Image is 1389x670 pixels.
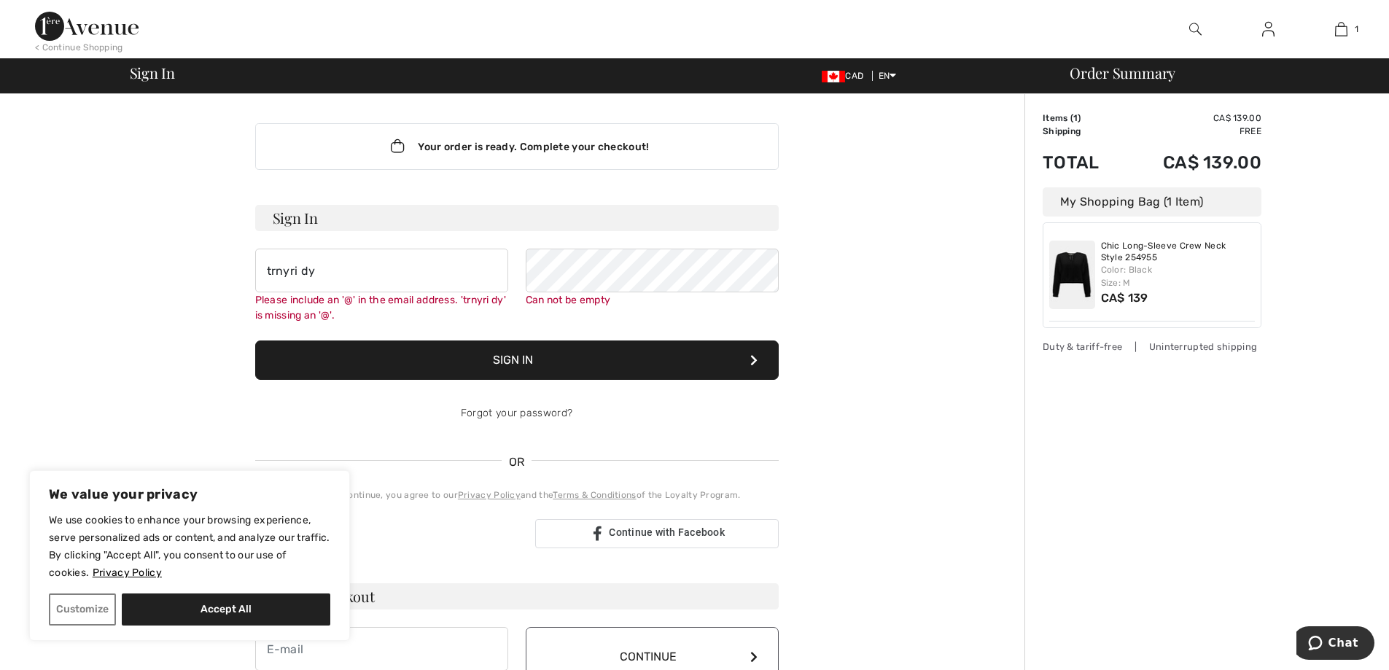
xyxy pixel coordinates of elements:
button: Sign In [255,340,779,380]
a: Sign In [1250,20,1286,39]
span: OR [502,453,532,471]
div: We value your privacy [29,470,350,641]
input: E-mail [255,249,508,292]
a: Privacy Policy [458,490,521,500]
div: Duty & tariff-free | Uninterrupted shipping [1043,340,1261,354]
div: Please include an '@' in the email address. 'trnyri dy' is missing an '@'. [255,292,508,323]
h3: Guest Checkout [255,583,779,609]
p: We use cookies to enhance your browsing experience, serve personalized ads or content, and analyz... [49,512,330,582]
img: search the website [1189,20,1202,38]
a: 1 [1305,20,1377,38]
div: By clicking Continue, you agree to our and the of the Loyalty Program. [255,488,779,502]
p: We value your privacy [49,486,330,503]
div: My Shopping Bag (1 Item) [1043,187,1261,217]
img: 1ère Avenue [35,12,139,41]
div: Order Summary [1052,66,1380,80]
a: Privacy Policy [92,566,163,580]
iframe: Opens a widget where you can chat to one of our agents [1296,626,1374,663]
img: My Bag [1335,20,1347,38]
img: Chic Long-Sleeve Crew Neck Style 254955 [1049,241,1095,309]
span: 1 [1355,23,1358,36]
td: Free [1122,125,1261,138]
button: Customize [49,593,116,626]
div: Color: Black Size: M [1101,263,1256,289]
h3: Sign In [255,205,779,231]
td: Items ( ) [1043,112,1122,125]
div: Your order is ready. Complete your checkout! [255,123,779,170]
img: My Info [1262,20,1275,38]
span: Sign In [130,66,175,80]
a: Terms & Conditions [553,490,636,500]
td: CA$ 139.00 [1122,112,1261,125]
img: Canadian Dollar [822,71,845,82]
span: 1 [1073,113,1078,123]
button: Accept All [122,593,330,626]
span: CA$ 139 [1101,291,1148,305]
a: Chic Long-Sleeve Crew Neck Style 254955 [1101,241,1256,263]
iframe: Sign in with Google Button [248,518,531,550]
div: Can not be empty [526,292,779,308]
a: Forgot your password? [461,407,572,419]
span: Continue with Facebook [609,526,725,538]
span: CAD [822,71,869,81]
span: EN [879,71,897,81]
a: Continue with Facebook [535,519,779,548]
td: CA$ 139.00 [1122,138,1261,187]
td: Total [1043,138,1122,187]
td: Shipping [1043,125,1122,138]
div: < Continue Shopping [35,41,123,54]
